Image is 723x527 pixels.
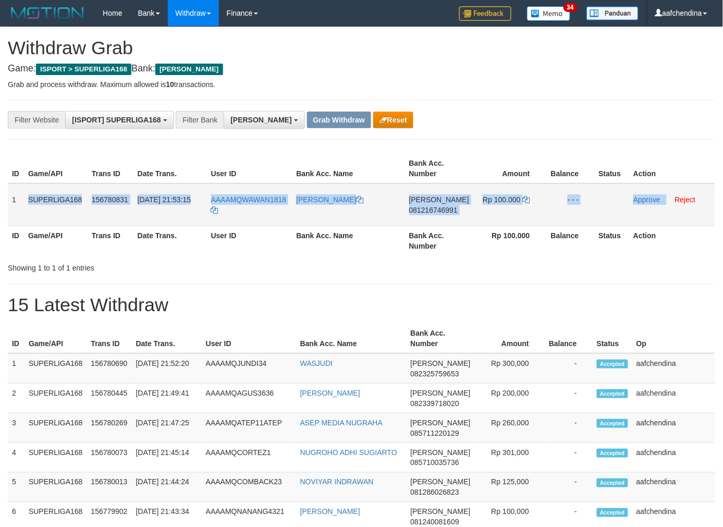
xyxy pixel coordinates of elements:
a: Reject [675,195,696,204]
span: 34 [563,3,578,12]
td: AAAAMQAGUS3636 [202,384,296,413]
a: [PERSON_NAME] [300,389,360,397]
td: [DATE] 21:44:24 [132,473,202,503]
th: Date Trans. [133,226,207,255]
span: [PERSON_NAME] [230,116,291,124]
span: [PERSON_NAME] [409,195,469,204]
td: - [545,473,593,503]
td: 156780445 [87,384,131,413]
td: 2 [8,384,24,413]
span: Copy 081240081609 to clipboard [411,518,459,526]
img: panduan.png [586,6,639,20]
span: [DATE] 21:53:15 [138,195,191,204]
td: - [545,413,593,443]
th: ID [8,154,24,183]
th: Balance [546,154,595,183]
span: [PERSON_NAME] [411,508,471,516]
td: - [545,384,593,413]
th: Game/API [24,226,88,255]
td: AAAAMQJUNDI34 [202,353,296,384]
span: Copy 085710035736 to clipboard [411,459,459,467]
th: Bank Acc. Number [405,226,473,255]
td: aafchendina [632,443,715,473]
span: Accepted [597,479,628,487]
span: Accepted [597,508,628,517]
td: Rp 301,000 [475,443,545,473]
th: Bank Acc. Number [407,324,475,353]
button: Grab Withdraw [307,112,371,128]
a: NOVIYAR INDRAWAN [300,478,374,486]
td: AAAAMQCORTEZ1 [202,443,296,473]
span: [PERSON_NAME] [411,359,471,367]
td: [DATE] 21:47:25 [132,413,202,443]
td: [DATE] 21:45:14 [132,443,202,473]
th: Amount [475,324,545,353]
th: ID [8,324,24,353]
th: Bank Acc. Name [296,324,407,353]
span: [PERSON_NAME] [411,389,471,397]
td: 1 [8,353,24,384]
td: Rp 300,000 [475,353,545,384]
th: Status [595,154,630,183]
div: Showing 1 to 1 of 1 entries [8,259,293,273]
button: Reset [373,112,413,128]
th: User ID [202,324,296,353]
img: Feedback.jpg [459,6,511,21]
span: Accepted [597,449,628,458]
p: Grab and process withdraw. Maximum allowed is transactions. [8,79,715,90]
a: ASEP MEDIA NUGRAHA [300,419,383,427]
td: SUPERLIGA168 [24,473,87,503]
td: Rp 200,000 [475,384,545,413]
div: Filter Bank [176,111,224,129]
a: AAAAMQWAWAN1818 [211,195,287,214]
td: [DATE] 21:49:41 [132,384,202,413]
th: Rp 100.000 [473,226,546,255]
th: User ID [207,154,292,183]
th: Trans ID [87,324,131,353]
img: Button%20Memo.svg [527,6,571,21]
th: Action [629,154,715,183]
td: - [545,353,593,384]
span: Copy 082325759653 to clipboard [411,370,459,378]
th: Bank Acc. Name [292,154,405,183]
th: ID [8,226,24,255]
span: [PERSON_NAME] [411,419,471,427]
td: 4 [8,443,24,473]
a: WASJUDI [300,359,333,367]
td: AAAAMQATEP11ATEP [202,413,296,443]
th: Status [595,226,630,255]
th: Balance [546,226,595,255]
td: 1 [8,183,24,226]
a: NUGROHO ADHI SUGIARTO [300,448,397,457]
span: [PERSON_NAME] [411,478,471,486]
a: Copy 100000 to clipboard [523,195,530,204]
td: aafchendina [632,473,715,503]
th: Bank Acc. Name [292,226,405,255]
a: [PERSON_NAME] [296,195,363,204]
td: Rp 125,000 [475,473,545,503]
td: aafchendina [632,384,715,413]
div: Filter Website [8,111,65,129]
span: Rp 100.000 [483,195,520,204]
span: [PERSON_NAME] [411,448,471,457]
td: 3 [8,413,24,443]
span: AAAAMQWAWAN1818 [211,195,287,204]
img: MOTION_logo.png [8,5,87,21]
th: Game/API [24,324,87,353]
span: Copy 085711220129 to clipboard [411,429,459,437]
h1: Withdraw Grab [8,38,715,58]
span: Accepted [597,419,628,428]
td: SUPERLIGA168 [24,413,87,443]
span: Accepted [597,389,628,398]
a: Approve [633,195,660,204]
th: Action [629,226,715,255]
td: 5 [8,473,24,503]
th: Date Trans. [133,154,207,183]
span: Copy 082339718020 to clipboard [411,399,459,408]
span: Copy 081216746991 to clipboard [409,206,458,214]
td: AAAAMQCOMBACK23 [202,473,296,503]
th: Game/API [24,154,88,183]
td: - [545,443,593,473]
strong: 10 [166,80,174,89]
span: ISPORT > SUPERLIGA168 [36,64,131,75]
